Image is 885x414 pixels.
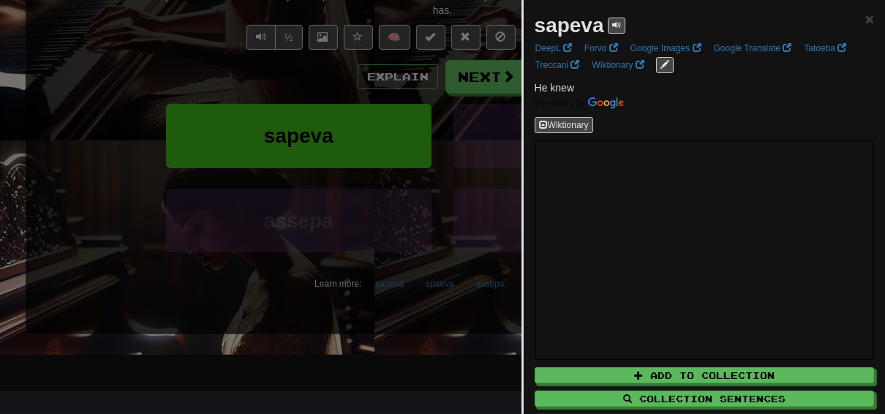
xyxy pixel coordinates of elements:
[535,97,624,109] img: Color short
[587,57,648,73] a: Wiktionary
[709,40,796,56] a: Google Translate
[531,40,576,56] a: DeepL
[580,40,622,56] a: Forvo
[535,117,593,133] button: Wiktionary
[865,10,874,27] span: ×
[799,40,851,56] a: Tatoeba
[656,57,674,73] button: edit links
[535,367,874,383] button: Add to Collection
[865,11,874,26] button: Close
[535,391,874,407] button: Collection Sentences
[531,57,584,73] a: Treccani
[626,40,706,56] a: Google Images
[535,82,574,94] span: He knew
[535,14,604,37] strong: sapeva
